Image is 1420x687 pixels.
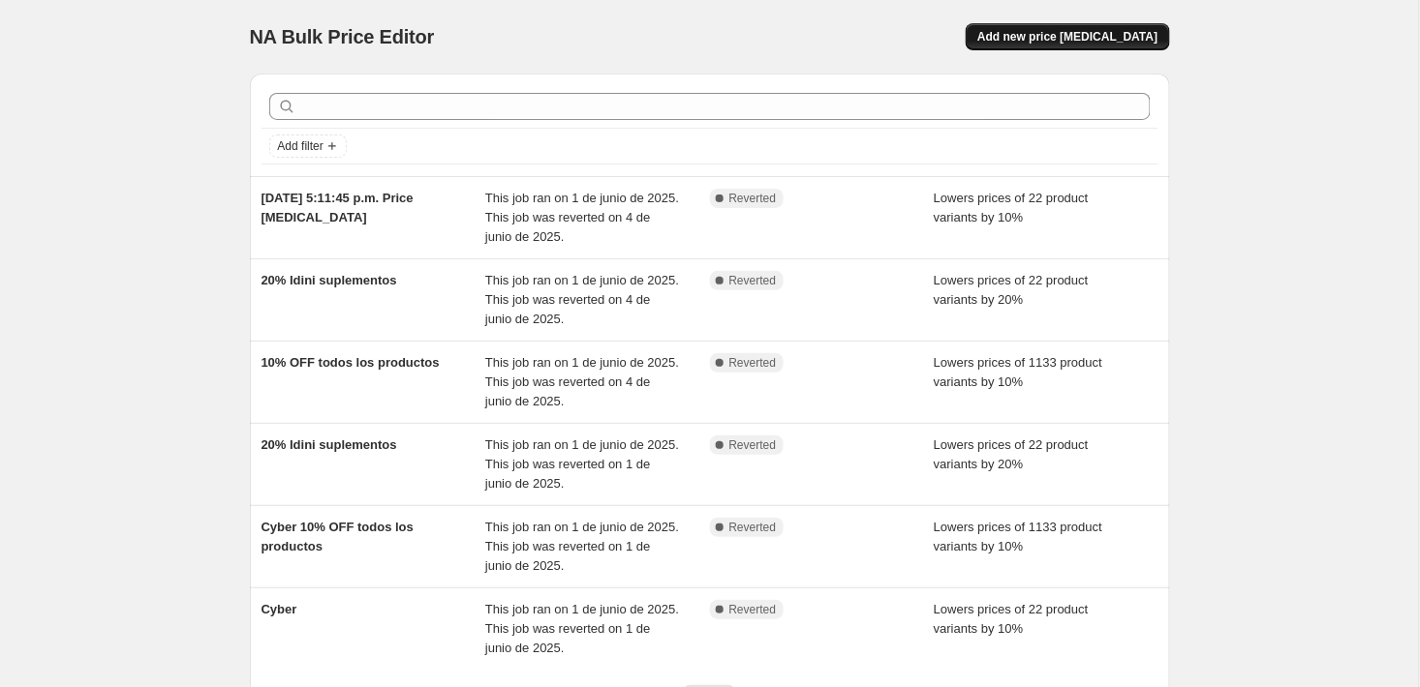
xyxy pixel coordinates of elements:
[262,355,440,370] span: 10% OFF todos los productos
[269,134,347,158] button: Add filter
[485,273,679,326] span: This job ran on 1 de junio de 2025. This job was reverted on 4 de junio de 2025.
[729,437,777,453] span: Reverted
[729,520,777,535] span: Reverted
[485,602,679,655] span: This job ran on 1 de junio de 2025. This job was reverted on 1 de junio de 2025.
[934,273,1089,307] span: Lowers prices of 22 product variants by 20%
[485,191,679,244] span: This job ran on 1 de junio de 2025. This job was reverted on 4 de junio de 2025.
[934,355,1102,389] span: Lowers prices of 1133 product variants by 10%
[729,602,777,617] span: Reverted
[250,26,435,47] span: NA Bulk Price Editor
[729,273,777,288] span: Reverted
[966,23,1169,50] button: Add new price [MEDICAL_DATA]
[977,29,1158,45] span: Add new price [MEDICAL_DATA]
[262,437,397,452] span: 20% Idini suplementos
[934,520,1102,553] span: Lowers prices of 1133 product variants by 10%
[262,602,297,616] span: Cyber
[262,520,414,553] span: Cyber 10% OFF todos los productos
[729,191,777,206] span: Reverted
[729,355,777,371] span: Reverted
[934,191,1089,224] span: Lowers prices of 22 product variants by 10%
[485,520,679,573] span: This job ran on 1 de junio de 2025. This job was reverted on 1 de junio de 2025.
[485,437,679,491] span: This job ran on 1 de junio de 2025. This job was reverted on 1 de junio de 2025.
[485,355,679,408] span: This job ran on 1 de junio de 2025. This job was reverted on 4 de junio de 2025.
[278,138,324,154] span: Add filter
[262,191,414,224] span: [DATE] 5:11:45 p.m. Price [MEDICAL_DATA]
[934,602,1089,636] span: Lowers prices of 22 product variants by 10%
[262,273,397,287] span: 20% Idini suplementos
[934,437,1089,471] span: Lowers prices of 22 product variants by 20%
